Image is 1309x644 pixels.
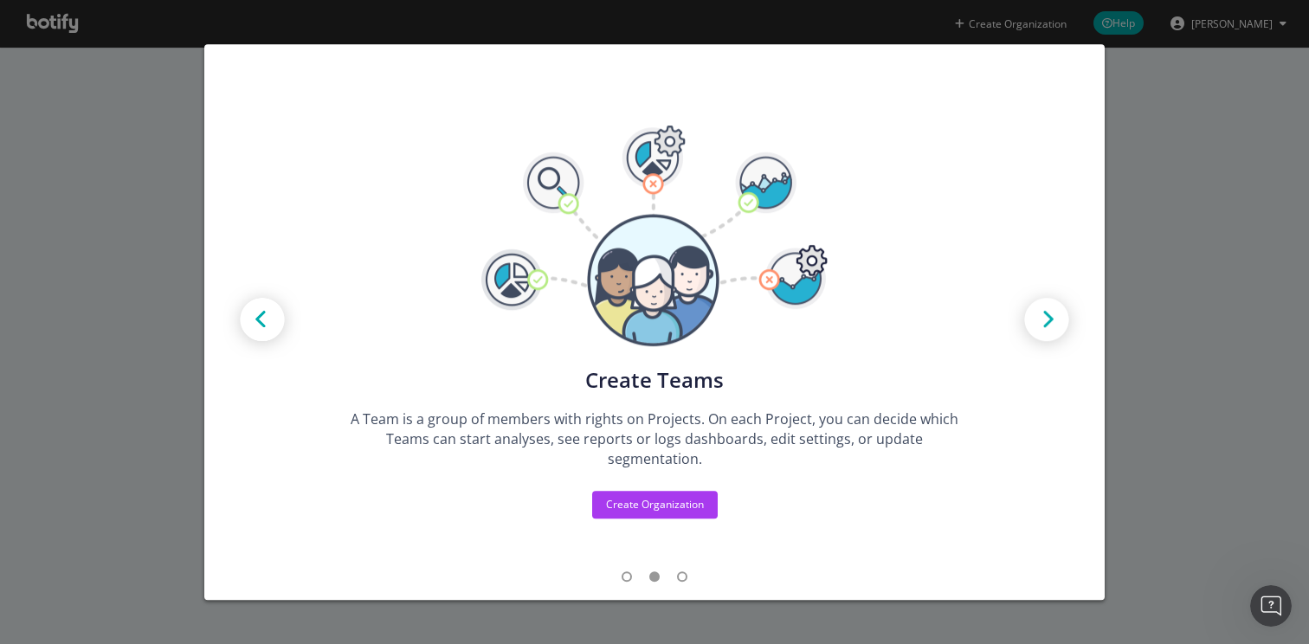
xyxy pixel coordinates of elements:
[223,282,301,360] img: Prev arrow
[606,497,704,512] div: Create Organization
[1250,585,1292,627] iframe: Intercom live chat
[481,126,828,346] img: Tutorial
[592,491,718,518] button: Create Organization
[346,409,963,469] div: A Team is a group of members with rights on Projects. On each Project, you can decide which Teams...
[204,44,1105,600] div: modal
[346,368,963,392] div: Create Teams
[1008,282,1086,360] img: Next arrow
